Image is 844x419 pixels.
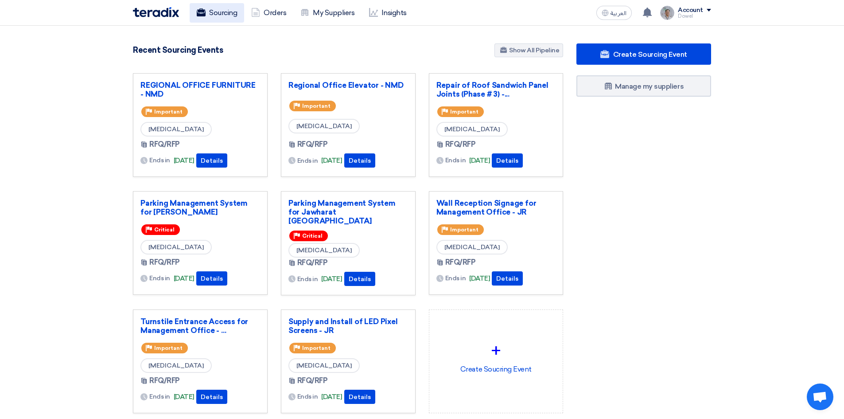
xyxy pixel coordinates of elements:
[613,50,687,59] span: Create Sourcing Event
[436,240,508,255] span: [MEDICAL_DATA]
[445,274,466,283] span: Ends in
[149,139,180,150] span: RFQ/RFP
[450,227,478,233] span: Important
[149,274,170,283] span: Ends in
[288,358,360,373] span: [MEDICAL_DATA]
[154,109,183,115] span: Important
[344,272,375,286] button: Details
[436,317,556,395] div: Create Soucring Event
[436,122,508,137] span: [MEDICAL_DATA]
[436,81,556,98] a: Repair of Roof Sandwich Panel Joints (Phase # 3) -...
[140,122,212,137] span: [MEDICAL_DATA]
[321,156,342,166] span: [DATE]
[244,3,293,23] a: Orders
[174,392,194,402] span: [DATE]
[445,139,476,150] span: RFQ/RFP
[492,153,523,168] button: Details
[445,257,476,268] span: RFQ/RFP
[494,43,563,57] a: Show All Pipeline
[149,392,170,401] span: Ends in
[302,345,331,351] span: Important
[149,257,180,268] span: RFQ/RFP
[293,3,362,23] a: My Suppliers
[154,345,183,351] span: Important
[678,7,703,14] div: Account
[196,390,227,404] button: Details
[321,392,342,402] span: [DATE]
[140,317,260,335] a: Turnstile Entrance Access for Management Office - ...
[174,156,194,166] span: [DATE]
[596,6,632,20] button: العربية
[133,7,179,17] img: Teradix logo
[297,156,318,165] span: Ends in
[140,240,212,255] span: [MEDICAL_DATA]
[154,227,175,233] span: Critical
[140,81,260,98] a: REGIONAL OFFICE FURNITURE - NMD
[469,274,490,284] span: [DATE]
[362,3,414,23] a: Insights
[149,156,170,165] span: Ends in
[140,358,212,373] span: [MEDICAL_DATA]
[660,6,674,20] img: IMG_1753965247717.jpg
[297,258,328,268] span: RFQ/RFP
[190,3,244,23] a: Sourcing
[576,75,711,97] a: Manage my suppliers
[321,274,342,284] span: [DATE]
[140,199,260,216] a: Parking Management System for [PERSON_NAME]
[196,271,227,286] button: Details
[297,274,318,284] span: Ends in
[807,384,833,410] div: Open chat
[297,139,328,150] span: RFQ/RFP
[288,199,408,225] a: Parking Management System for Jawharat [GEOGRAPHIC_DATA]
[344,390,375,404] button: Details
[133,45,223,55] h4: Recent Sourcing Events
[436,199,556,216] a: Wall Reception Signage for Management Office - JR
[445,156,466,165] span: Ends in
[436,337,556,364] div: +
[492,271,523,286] button: Details
[297,392,318,401] span: Ends in
[196,153,227,168] button: Details
[469,156,490,166] span: [DATE]
[344,153,375,168] button: Details
[302,103,331,109] span: Important
[288,317,408,335] a: Supply and Install of LED Pixel Screens - JR
[288,119,360,133] span: [MEDICAL_DATA]
[297,376,328,386] span: RFQ/RFP
[149,376,180,386] span: RFQ/RFP
[611,10,626,16] span: العربية
[288,243,360,258] span: [MEDICAL_DATA]
[450,109,478,115] span: Important
[288,81,408,90] a: Regional Office Elevator - NMD
[302,233,323,239] span: Critical
[678,14,711,19] div: Dowel
[174,274,194,284] span: [DATE]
